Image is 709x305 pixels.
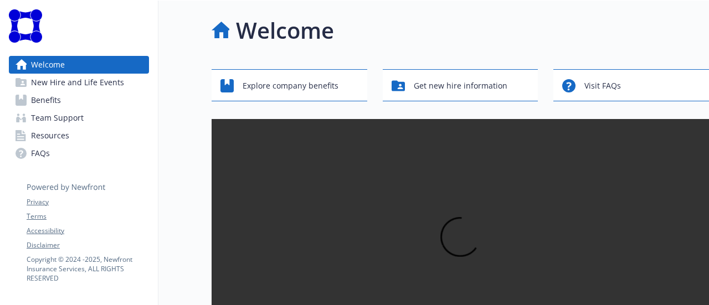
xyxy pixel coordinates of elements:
[414,75,507,96] span: Get new hire information
[553,69,709,101] button: Visit FAQs
[9,91,149,109] a: Benefits
[31,91,61,109] span: Benefits
[383,69,538,101] button: Get new hire information
[27,240,148,250] a: Disclaimer
[9,127,149,144] a: Resources
[27,255,148,283] p: Copyright © 2024 - 2025 , Newfront Insurance Services, ALL RIGHTS RESERVED
[9,56,149,74] a: Welcome
[31,144,50,162] span: FAQs
[27,226,148,236] a: Accessibility
[584,75,621,96] span: Visit FAQs
[31,109,84,127] span: Team Support
[31,127,69,144] span: Resources
[31,74,124,91] span: New Hire and Life Events
[236,14,334,47] h1: Welcome
[27,197,148,207] a: Privacy
[31,56,65,74] span: Welcome
[212,69,367,101] button: Explore company benefits
[9,74,149,91] a: New Hire and Life Events
[9,144,149,162] a: FAQs
[27,211,148,221] a: Terms
[243,75,338,96] span: Explore company benefits
[9,109,149,127] a: Team Support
